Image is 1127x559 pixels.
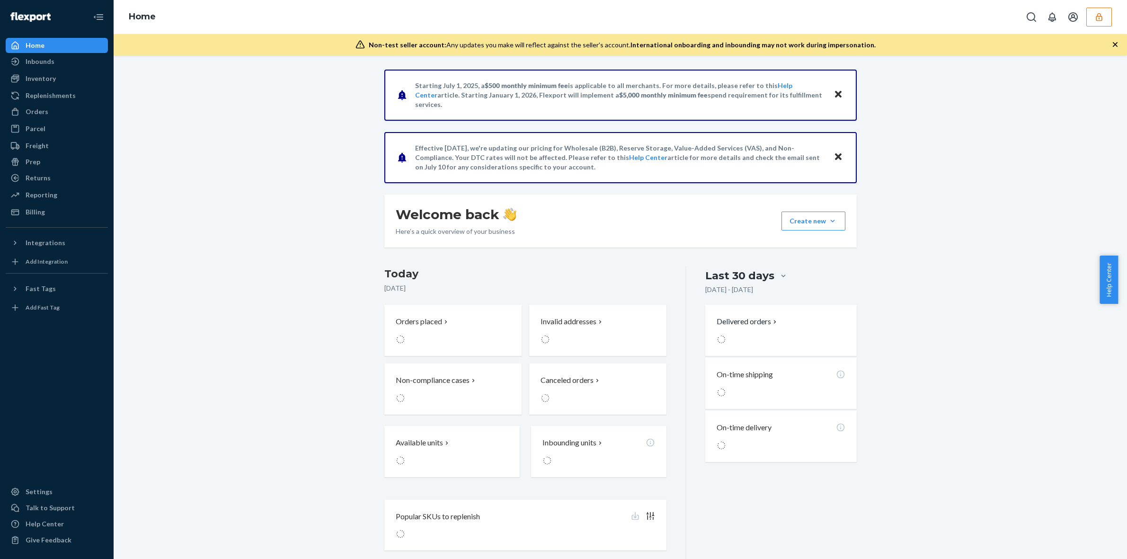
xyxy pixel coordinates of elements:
[396,375,470,386] p: Non-compliance cases
[503,208,516,221] img: hand-wave emoji
[396,206,516,223] h1: Welcome back
[26,190,57,200] div: Reporting
[541,375,594,386] p: Canceled orders
[26,207,45,217] div: Billing
[26,157,40,167] div: Prep
[396,227,516,236] p: Here’s a quick overview of your business
[6,235,108,250] button: Integrations
[26,303,60,311] div: Add Fast Tag
[26,487,53,497] div: Settings
[6,500,108,515] button: Talk to Support
[6,300,108,315] a: Add Fast Tag
[6,516,108,532] a: Help Center
[384,364,522,415] button: Non-compliance cases
[541,316,596,327] p: Invalid addresses
[6,104,108,119] a: Orders
[781,212,845,231] button: Create new
[26,284,56,293] div: Fast Tags
[6,138,108,153] a: Freight
[26,74,56,83] div: Inventory
[26,41,44,50] div: Home
[6,54,108,69] a: Inbounds
[89,8,108,27] button: Close Navigation
[485,81,568,89] span: $500 monthly minimum fee
[26,503,75,513] div: Talk to Support
[26,238,65,248] div: Integrations
[1043,8,1062,27] button: Open notifications
[121,3,163,31] ol: breadcrumbs
[705,268,774,283] div: Last 30 days
[717,369,773,380] p: On-time shipping
[6,484,108,499] a: Settings
[26,535,71,545] div: Give Feedback
[6,154,108,169] a: Prep
[26,519,64,529] div: Help Center
[415,81,825,109] p: Starting July 1, 2025, a is applicable to all merchants. For more details, please refer to this a...
[26,141,49,151] div: Freight
[6,88,108,103] a: Replenishments
[415,143,825,172] p: Effective [DATE], we're updating our pricing for Wholesale (B2B), Reserve Storage, Value-Added Se...
[384,284,667,293] p: [DATE]
[26,57,54,66] div: Inbounds
[832,151,844,164] button: Close
[384,426,520,477] button: Available units
[629,153,667,161] a: Help Center
[542,437,596,448] p: Inbounding units
[26,107,48,116] div: Orders
[717,316,779,327] button: Delivered orders
[384,305,522,356] button: Orders placed
[10,12,51,22] img: Flexport logo
[369,40,876,50] div: Any updates you make will reflect against the seller's account.
[369,41,446,49] span: Non-test seller account:
[384,266,667,282] h3: Today
[705,285,753,294] p: [DATE] - [DATE]
[6,204,108,220] a: Billing
[6,170,108,186] a: Returns
[531,426,666,477] button: Inbounding units
[129,11,156,22] a: Home
[26,173,51,183] div: Returns
[6,121,108,136] a: Parcel
[6,187,108,203] a: Reporting
[717,422,772,433] p: On-time delivery
[26,257,68,266] div: Add Integration
[396,511,480,522] p: Popular SKUs to replenish
[396,316,442,327] p: Orders placed
[26,124,45,133] div: Parcel
[6,38,108,53] a: Home
[1100,256,1118,304] button: Help Center
[6,281,108,296] button: Fast Tags
[1022,8,1041,27] button: Open Search Box
[1064,8,1083,27] button: Open account menu
[6,254,108,269] a: Add Integration
[6,71,108,86] a: Inventory
[529,305,666,356] button: Invalid addresses
[529,364,666,415] button: Canceled orders
[396,437,443,448] p: Available units
[619,91,708,99] span: $5,000 monthly minimum fee
[832,88,844,102] button: Close
[6,532,108,548] button: Give Feedback
[26,91,76,100] div: Replenishments
[630,41,876,49] span: International onboarding and inbounding may not work during impersonation.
